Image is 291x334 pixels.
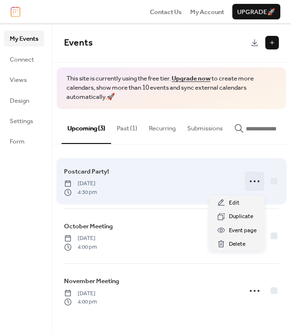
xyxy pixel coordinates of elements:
img: logo [11,6,20,17]
span: Settings [10,116,33,126]
span: My Account [190,7,224,17]
span: [DATE] [64,289,97,298]
a: My Account [190,7,224,16]
span: Upgrade 🚀 [237,7,275,17]
span: [DATE] [64,179,97,188]
button: Upcoming (3) [62,109,111,144]
span: October Meeting [64,222,113,231]
a: Settings [4,113,44,128]
span: 4:00 pm [64,243,97,252]
a: Postcard Party! [64,166,109,177]
span: 4:00 pm [64,298,97,306]
a: Views [4,72,44,87]
span: [DATE] [64,234,97,243]
a: My Events [4,31,44,46]
span: My Events [10,34,38,44]
button: Past (1) [111,109,143,143]
a: October Meeting [64,221,113,232]
span: Postcard Party! [64,167,109,176]
button: Upgrade🚀 [232,4,280,19]
span: Edit [229,198,240,208]
span: November Meeting [64,276,119,286]
span: Contact Us [150,7,182,17]
span: Form [10,137,25,146]
span: Delete [229,239,245,249]
span: Design [10,96,29,106]
button: Submissions [181,109,228,143]
span: Connect [10,55,34,64]
span: Duplicate [229,212,253,222]
a: November Meeting [64,276,119,286]
span: 4:30 pm [64,188,97,197]
a: Connect [4,51,44,67]
span: Views [10,75,27,85]
button: Recurring [143,109,181,143]
span: Event page [229,226,257,236]
span: This site is currently using the free tier. to create more calendars, show more than 10 events an... [66,74,276,102]
a: Upgrade now [172,72,210,85]
a: Form [4,133,44,149]
span: Events [64,34,93,52]
a: Design [4,93,44,108]
a: Contact Us [150,7,182,16]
